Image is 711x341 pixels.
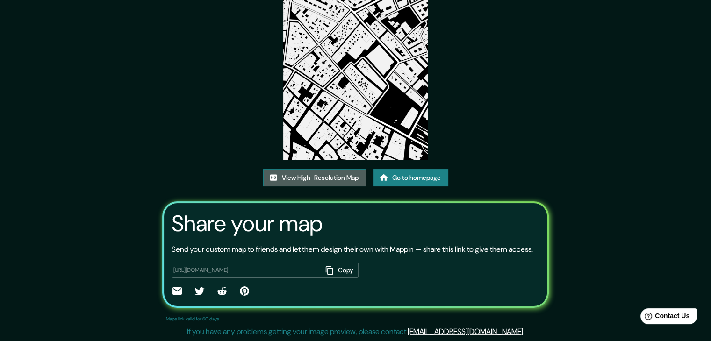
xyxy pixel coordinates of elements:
[172,211,323,237] h3: Share your map
[373,169,448,186] a: Go to homepage
[408,327,523,336] a: [EMAIL_ADDRESS][DOMAIN_NAME]
[263,169,366,186] a: View High-Resolution Map
[172,244,533,255] p: Send your custom map to friends and let them design their own with Mappin — share this link to gi...
[322,263,359,278] button: Copy
[628,305,701,331] iframe: Help widget launcher
[187,326,524,337] p: If you have any problems getting your image preview, please contact .
[166,315,220,322] p: Maps link valid for 60 days.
